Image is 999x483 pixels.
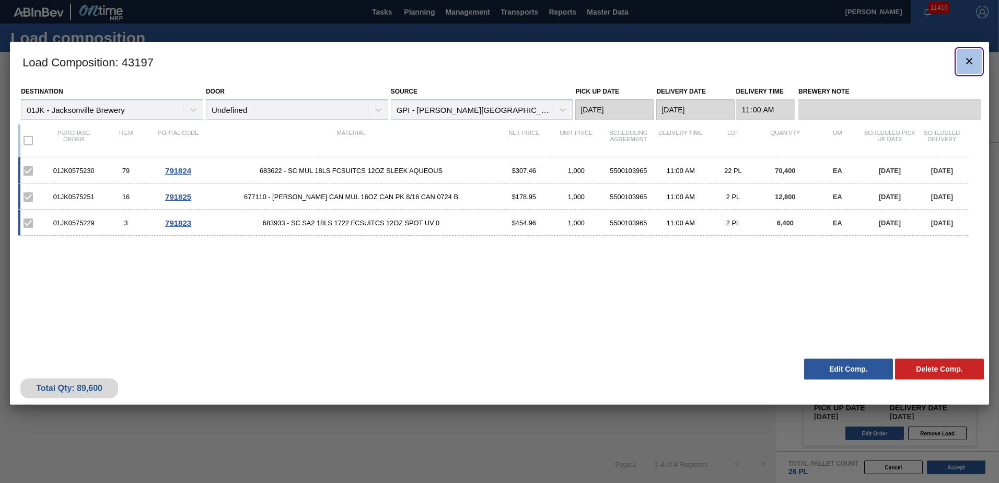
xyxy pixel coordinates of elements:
[498,219,550,227] div: $454.96
[655,130,707,152] div: Delivery Time
[655,193,707,201] div: 11:00 AM
[165,166,191,175] span: 791824
[879,219,901,227] span: [DATE]
[48,130,100,152] div: Purchase order
[707,130,759,152] div: Lot
[100,167,152,175] div: 79
[204,193,498,201] span: 677110 - CARR CAN MUL 16OZ CAN PK 8/16 CAN 0724 B
[879,193,901,201] span: [DATE]
[10,42,989,82] h3: Load Composition : 43197
[21,88,63,95] label: Destination
[550,167,602,175] div: 1,000
[100,193,152,201] div: 16
[655,219,707,227] div: 11:00 AM
[204,130,498,152] div: Material
[879,167,901,175] span: [DATE]
[152,218,204,227] div: Go to Order
[707,219,759,227] div: 2 PL
[759,130,811,152] div: Quantity
[707,193,759,201] div: 2 PL
[707,167,759,175] div: 22 PL
[777,219,794,227] span: 6,400
[602,130,655,152] div: Scheduling Agreement
[931,219,953,227] span: [DATE]
[864,130,916,152] div: Scheduled Pick up Date
[833,167,842,175] span: EA
[165,192,191,201] span: 791825
[100,130,152,152] div: Item
[152,166,204,175] div: Go to Order
[602,167,655,175] div: 5500103965
[602,219,655,227] div: 5500103965
[811,130,864,152] div: UM
[775,167,795,175] span: 70,400
[391,88,417,95] label: Source
[656,99,735,120] input: mm/dd/yyyy
[48,219,100,227] div: 01JK0575229
[206,88,225,95] label: Door
[833,219,842,227] span: EA
[165,218,191,227] span: 791823
[498,130,550,152] div: Net Price
[204,167,498,175] span: 683622 - SC MUL 18LS FCSUITCS 12OZ SLEEK AQUEOUS
[916,130,968,152] div: Scheduled Delivery
[895,359,984,379] button: Delete Comp.
[550,219,602,227] div: 1,000
[575,99,654,120] input: mm/dd/yyyy
[833,193,842,201] span: EA
[48,193,100,201] div: 01JK0575251
[48,167,100,175] div: 01JK0575230
[498,167,550,175] div: $307.46
[100,219,152,227] div: 3
[152,130,204,152] div: Portal code
[204,219,498,227] span: 683933 - SC SA2 18LS 1722 FCSUITCS 12OZ SPOT UV 0
[602,193,655,201] div: 5500103965
[931,193,953,201] span: [DATE]
[736,84,795,99] label: Delivery Time
[152,192,204,201] div: Go to Order
[931,167,953,175] span: [DATE]
[775,193,795,201] span: 12,800
[804,359,893,379] button: Edit Comp.
[655,167,707,175] div: 11:00 AM
[550,130,602,152] div: Unit Price
[656,88,705,95] label: Delivery Date
[575,88,619,95] label: Pick up Date
[550,193,602,201] div: 1,000
[28,384,110,393] div: Total Qty: 89,600
[798,84,981,99] label: Brewery Note
[498,193,550,201] div: $178.95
